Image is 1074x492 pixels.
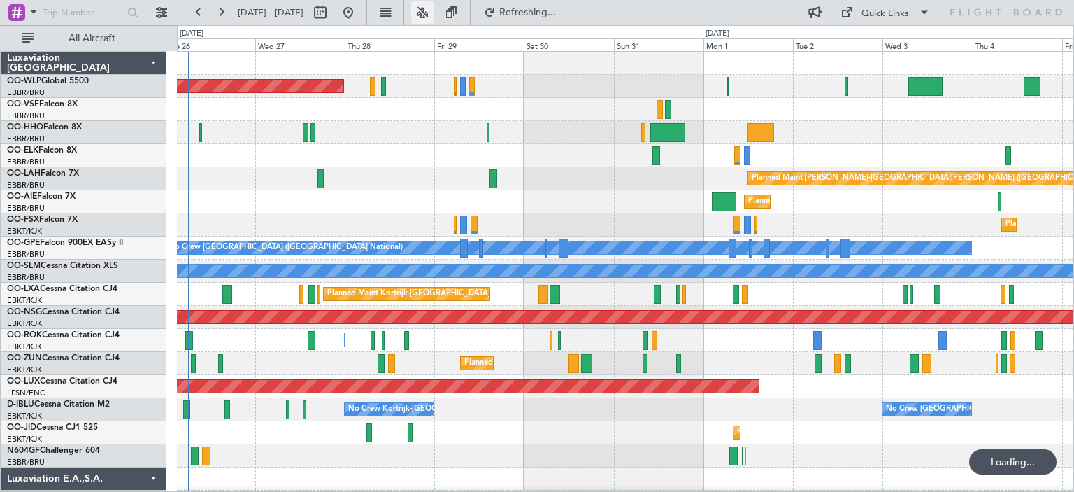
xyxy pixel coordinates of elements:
a: EBBR/BRU [7,180,45,190]
div: [DATE] [706,28,729,40]
span: OO-VSF [7,100,39,108]
span: OO-JID [7,423,36,432]
div: No Crew [GEOGRAPHIC_DATA] ([GEOGRAPHIC_DATA] National) [169,237,403,258]
div: Thu 4 [973,38,1062,51]
div: Tue 2 [793,38,882,51]
a: EBBR/BRU [7,203,45,213]
a: LFSN/ENC [7,388,45,398]
a: OO-ROKCessna Citation CJ4 [7,331,120,339]
div: Loading... [969,449,1057,475]
a: OO-LAHFalcon 7X [7,169,79,178]
a: EBKT/KJK [7,365,42,375]
span: OO-GPE [7,239,40,247]
div: No Crew Kortrijk-[GEOGRAPHIC_DATA] [348,399,492,420]
a: OO-LUXCessna Citation CJ4 [7,377,117,386]
div: Wed 3 [882,38,972,51]
a: EBKT/KJK [7,295,42,306]
div: Mon 1 [703,38,793,51]
a: EBBR/BRU [7,272,45,283]
div: Thu 28 [345,38,434,51]
span: OO-LAH [7,169,41,178]
a: EBBR/BRU [7,87,45,98]
a: OO-VSFFalcon 8X [7,100,78,108]
a: OO-HHOFalcon 8X [7,123,82,132]
div: Planned Maint Kortrijk-[GEOGRAPHIC_DATA] [327,283,490,304]
a: EBBR/BRU [7,457,45,468]
div: Quick Links [861,7,909,21]
a: OO-GPEFalcon 900EX EASy II [7,239,123,247]
span: Refreshing... [499,8,557,17]
span: OO-ROK [7,331,42,339]
div: Planned Maint Kortrijk-[GEOGRAPHIC_DATA] [737,422,900,443]
a: OO-NSGCessna Citation CJ4 [7,308,120,316]
div: Sun 31 [614,38,703,51]
a: EBBR/BRU [7,157,45,167]
a: OO-WLPGlobal 5500 [7,77,89,85]
span: D-IBLU [7,400,34,409]
div: Planned Maint [GEOGRAPHIC_DATA] ([GEOGRAPHIC_DATA]) [748,191,968,212]
a: N604GFChallenger 604 [7,447,100,455]
a: OO-SLMCessna Citation XLS [7,262,118,270]
span: OO-LUX [7,377,40,386]
span: OO-HHO [7,123,43,132]
a: EBKT/KJK [7,318,42,329]
span: OO-ZUN [7,354,42,363]
a: OO-LXACessna Citation CJ4 [7,285,117,293]
button: Refreshing... [478,1,561,24]
div: [DATE] [180,28,203,40]
div: Sat 30 [524,38,613,51]
a: OO-FSXFalcon 7X [7,216,78,224]
span: OO-NSG [7,308,42,316]
span: OO-SLM [7,262,41,270]
a: EBBR/BRU [7,111,45,121]
input: Trip Number [43,2,123,23]
span: All Aircraft [36,34,148,43]
a: D-IBLUCessna Citation M2 [7,400,110,409]
a: EBKT/KJK [7,342,42,352]
span: N604GF [7,447,40,455]
a: OO-ELKFalcon 8X [7,146,77,155]
span: OO-AIE [7,192,37,201]
div: Planned Maint Kortrijk-[GEOGRAPHIC_DATA] [464,353,627,374]
button: All Aircraft [15,27,152,50]
span: OO-LXA [7,285,40,293]
a: OO-JIDCessna CJ1 525 [7,423,98,432]
button: Quick Links [833,1,937,24]
a: EBBR/BRU [7,134,45,144]
a: EBBR/BRU [7,249,45,260]
span: OO-WLP [7,77,41,85]
a: EBKT/KJK [7,434,42,444]
a: EBKT/KJK [7,226,42,237]
div: Tue 26 [165,38,255,51]
a: OO-ZUNCessna Citation CJ4 [7,354,120,363]
div: Wed 27 [255,38,345,51]
span: OO-FSX [7,216,39,224]
a: EBKT/KJK [7,411,42,421]
a: OO-AIEFalcon 7X [7,192,76,201]
span: [DATE] - [DATE] [238,6,303,19]
span: OO-ELK [7,146,38,155]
